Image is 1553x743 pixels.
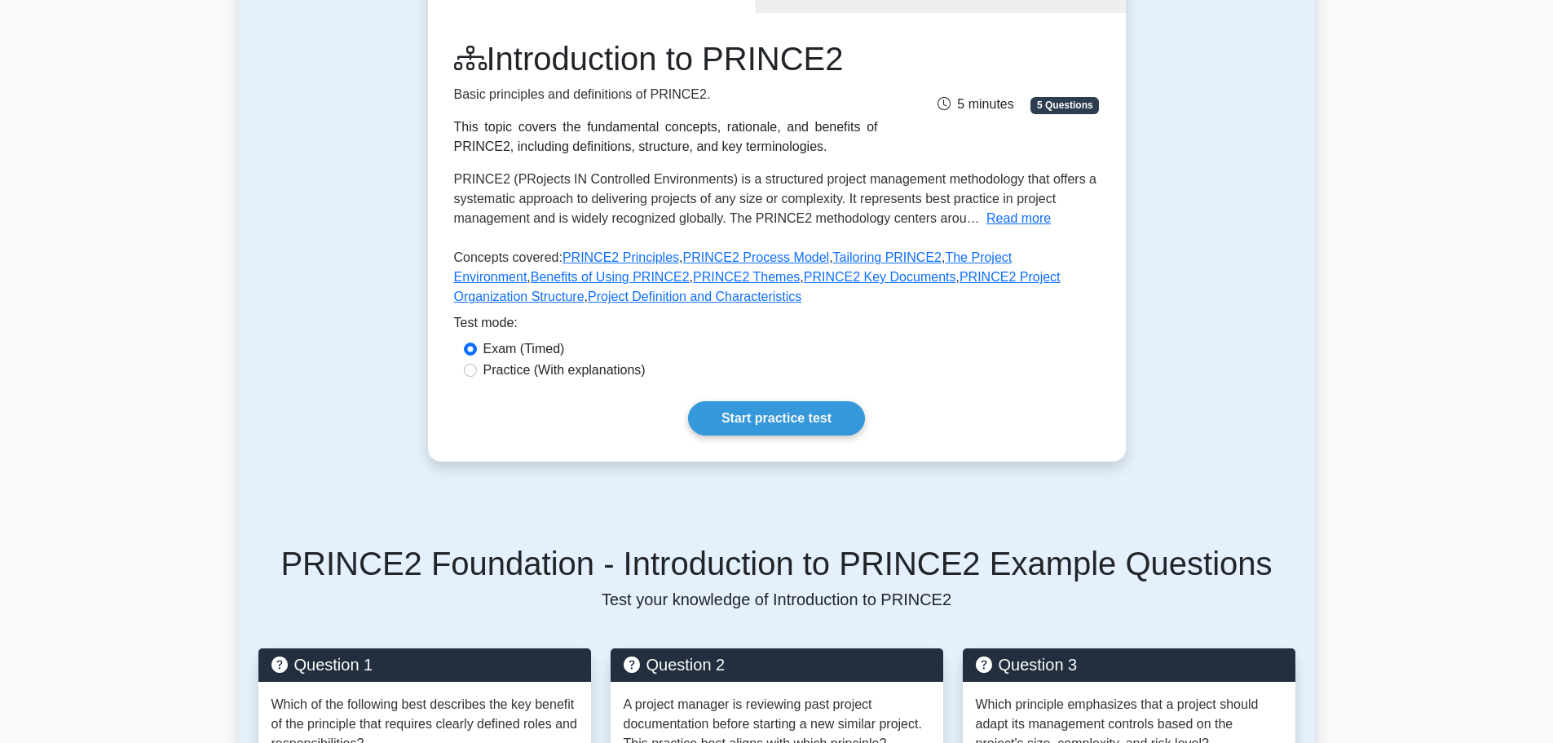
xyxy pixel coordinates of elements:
h1: Introduction to PRINCE2 [454,39,878,78]
p: Concepts covered: , , , , , , , , [454,248,1100,313]
a: The Project Environment [454,250,1013,284]
button: Read more [986,209,1051,228]
h5: PRINCE2 Foundation - Introduction to PRINCE2 Example Questions [258,544,1295,583]
h5: Question 3 [976,655,1282,674]
a: PRINCE2 Key Documents [804,270,956,284]
p: Test your knowledge of Introduction to PRINCE2 [258,590,1295,609]
label: Practice (With explanations) [483,360,646,380]
h5: Question 2 [624,655,930,674]
h5: Question 1 [271,655,578,674]
a: Tailoring PRINCE2 [833,250,942,264]
a: PRINCE2 Process Model [683,250,830,264]
a: Start practice test [688,401,865,436]
a: Project Definition and Characteristics [588,290,801,303]
p: Basic principles and definitions of PRINCE2. [454,85,878,104]
label: Exam (Timed) [483,339,565,359]
a: PRINCE2 Themes [693,270,800,284]
span: 5 Questions [1030,97,1099,113]
span: 5 minutes [938,97,1013,111]
a: PRINCE2 Principles [563,250,679,264]
div: Test mode: [454,313,1100,339]
a: Benefits of Using PRINCE2 [531,270,690,284]
span: PRINCE2 (PRojects IN Controlled Environments) is a structured project management methodology that... [454,172,1097,225]
div: This topic covers the fundamental concepts, rationale, and benefits of PRINCE2, including definit... [454,117,878,157]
